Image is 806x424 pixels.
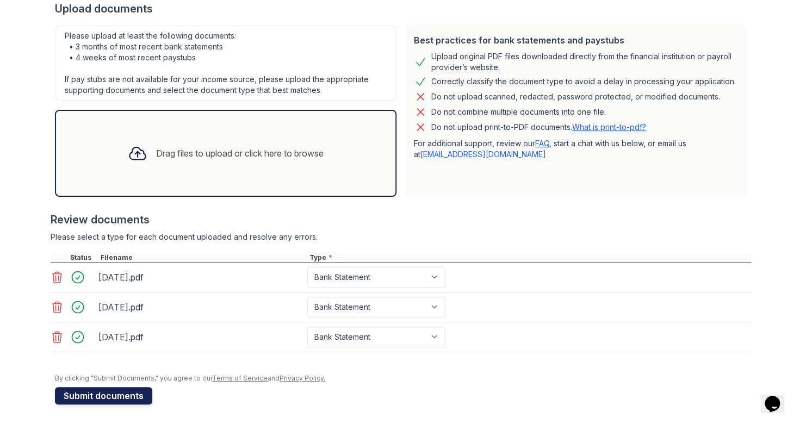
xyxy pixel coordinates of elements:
[51,212,751,227] div: Review documents
[760,381,795,413] iframe: chat widget
[98,298,303,316] div: [DATE].pdf
[68,253,98,262] div: Status
[55,1,751,16] div: Upload documents
[307,253,751,262] div: Type
[572,122,646,132] a: What is print-to-pdf?
[431,90,720,103] div: Do not upload scanned, redacted, password protected, or modified documents.
[156,147,324,160] div: Drag files to upload or click here to browse
[98,269,303,286] div: [DATE].pdf
[414,34,738,47] div: Best practices for bank statements and paystubs
[55,374,751,383] div: By clicking "Submit Documents," you agree to our and
[431,105,606,119] div: Do not combine multiple documents into one file.
[431,122,646,133] p: Do not upload print-to-PDF documents.
[431,75,736,88] div: Correctly classify the document type to avoid a delay in processing your application.
[51,232,751,242] div: Please select a type for each document uploaded and resolve any errors.
[431,51,738,73] div: Upload original PDF files downloaded directly from the financial institution or payroll provider’...
[420,149,546,159] a: [EMAIL_ADDRESS][DOMAIN_NAME]
[98,253,307,262] div: Filename
[212,374,268,382] a: Terms of Service
[535,139,549,148] a: FAQ
[414,138,738,160] p: For additional support, review our , start a chat with us below, or email us at
[280,374,325,382] a: Privacy Policy.
[98,328,303,346] div: [DATE].pdf
[55,387,152,404] button: Submit documents
[55,25,396,101] div: Please upload at least the following documents: • 3 months of most recent bank statements • 4 wee...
